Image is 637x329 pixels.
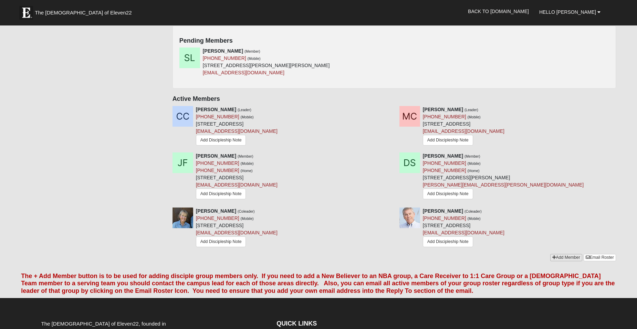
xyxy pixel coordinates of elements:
div: [STREET_ADDRESS] [196,152,278,201]
small: (Leader) [238,108,251,112]
a: [PHONE_NUMBER] [196,114,239,119]
a: Add Discipleship Note [423,236,473,247]
strong: [PERSON_NAME] [423,208,463,214]
a: [EMAIL_ADDRESS][DOMAIN_NAME] [203,70,284,75]
div: [STREET_ADDRESS] [423,106,504,147]
strong: [PERSON_NAME] [423,153,463,159]
small: (Member) [238,154,253,158]
a: [PHONE_NUMBER] [196,160,239,166]
a: The [DEMOGRAPHIC_DATA] of Eleven22 [16,2,154,20]
small: (Mobile) [248,56,261,61]
small: (Mobile) [241,115,254,119]
span: The [DEMOGRAPHIC_DATA] of Eleven22 [35,9,132,16]
a: Add Discipleship Note [423,135,473,146]
a: [EMAIL_ADDRESS][DOMAIN_NAME] [423,128,504,134]
small: (Mobile) [241,161,254,166]
small: (Coleader) [238,209,255,213]
a: [EMAIL_ADDRESS][DOMAIN_NAME] [423,230,504,235]
img: Eleven22 logo [19,6,33,20]
small: (Mobile) [241,216,254,221]
a: [PHONE_NUMBER] [423,215,466,221]
a: [EMAIL_ADDRESS][DOMAIN_NAME] [196,230,278,235]
h4: Active Members [173,95,616,103]
small: (Home) [241,169,253,173]
div: [STREET_ADDRESS] [196,106,278,147]
span: Hello [PERSON_NAME] [539,9,596,15]
h4: Pending Members [179,37,609,45]
a: [PHONE_NUMBER] [196,168,239,173]
small: (Home) [468,169,480,173]
a: [PHONE_NUMBER] [423,168,466,173]
a: [PERSON_NAME][EMAIL_ADDRESS][PERSON_NAME][DOMAIN_NAME] [423,182,584,188]
strong: [PERSON_NAME] [196,208,236,214]
font: The + Add Member button is to be used for adding disciple group members only. If you need to add ... [21,273,615,294]
small: (Member) [244,49,260,53]
a: Add Discipleship Note [196,135,246,146]
small: (Mobile) [468,115,481,119]
a: Add Discipleship Note [196,189,246,199]
small: (Coleader) [464,209,482,213]
div: [STREET_ADDRESS][PERSON_NAME][PERSON_NAME] [203,47,330,76]
a: [EMAIL_ADDRESS][DOMAIN_NAME] [196,182,278,188]
a: Hello [PERSON_NAME] [534,3,606,21]
a: [PHONE_NUMBER] [203,55,246,61]
a: [PHONE_NUMBER] [423,114,466,119]
small: (Leader) [464,108,478,112]
a: [EMAIL_ADDRESS][DOMAIN_NAME] [196,128,278,134]
small: (Mobile) [468,216,481,221]
a: [PHONE_NUMBER] [423,160,466,166]
a: Email Roster [584,254,616,261]
strong: [PERSON_NAME] [203,48,243,54]
small: (Mobile) [468,161,481,166]
small: (Member) [464,154,480,158]
a: Add Discipleship Note [423,189,473,199]
strong: [PERSON_NAME] [196,153,236,159]
a: Add Discipleship Note [196,236,246,247]
div: [STREET_ADDRESS] [423,208,504,249]
a: Add Member [550,254,582,261]
a: Back to [DOMAIN_NAME] [463,3,534,20]
div: [STREET_ADDRESS] [196,208,278,249]
div: [STREET_ADDRESS][PERSON_NAME] [423,152,584,202]
strong: [PERSON_NAME] [196,107,236,112]
a: [PHONE_NUMBER] [196,215,239,221]
strong: [PERSON_NAME] [423,107,463,112]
